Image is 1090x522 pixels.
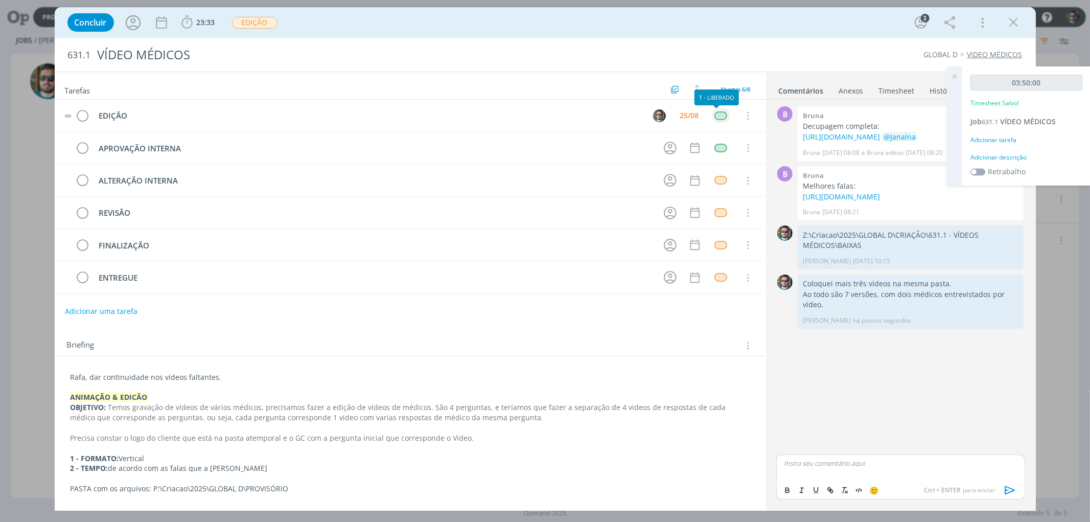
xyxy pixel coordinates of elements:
[71,392,148,402] strong: ANIMAÇÃO & EDICÃO
[778,81,824,96] a: Comentários
[71,463,108,473] strong: 2 - TEMPO:
[839,86,864,96] div: Anexos
[777,275,793,290] img: R
[1000,117,1056,126] span: VÍDEO MÉDICOS
[777,225,793,241] img: R
[878,81,915,96] a: Timesheet
[862,148,903,157] span: e Bruna editou
[803,208,820,217] p: Bruna
[853,257,890,266] span: [DATE] 10:15
[75,18,107,27] span: Concluir
[95,271,655,284] div: ENTREGUE
[853,316,911,325] span: há poucos segundos
[921,14,930,22] div: 3
[970,99,1019,108] p: Timesheet Salvo!
[71,453,750,464] p: Vertical
[64,302,138,321] button: Adicionar uma tarefa
[982,117,998,126] span: 631.1
[803,257,851,266] p: [PERSON_NAME]
[65,83,90,96] span: Tarefas
[803,230,1018,251] p: Z:\Criacao\2025\GLOBAL D\CRIAÇÃO\631.1 - VÍDEOS MÉDICOS\BAIXAS
[924,486,963,495] span: Ctrl + ENTER
[197,17,215,27] span: 23:33
[906,148,943,157] span: [DATE] 08:20
[867,484,881,496] button: 🙂
[179,14,218,31] button: 23:33
[988,166,1026,177] label: Retrabalho
[93,42,620,67] div: VÍDEO MÉDICOS
[71,463,750,473] p: de acordo com as falas que a [PERSON_NAME]
[652,108,667,123] button: R
[64,115,72,118] img: drag-icon.svg
[930,81,961,96] a: Histórico
[803,289,1018,310] p: Ao todo são 7 versões, com dois médicos entrevistados por vídeo.
[884,132,916,142] span: @Janaína
[55,7,1036,511] div: dialog
[970,153,1082,162] div: Adicionar descrição
[95,142,655,155] div: APROVAÇÃO INTERNA
[822,208,860,217] span: [DATE] 08:21
[869,485,879,495] span: 🙂
[71,402,106,412] strong: OBJETIVO:
[68,50,91,61] span: 631.1
[803,192,880,201] a: [URL][DOMAIN_NAME]
[653,109,666,122] img: R
[71,453,119,463] strong: 1 - FORMATO:
[71,484,289,493] span: PASTA com os arquivos: P:\Criacao\2025\GLOBAL D\PROVISÓRIO
[231,16,278,29] button: EDIÇÃO
[95,207,655,219] div: REVISÃO
[232,17,277,29] span: EDIÇÃO
[95,239,655,252] div: FINALIZAÇÃO
[71,402,728,422] span: Temos gravação de vídeos de vários médicos, precisamos fazer a edição de vídeos de médicos. São 4...
[970,135,1082,145] div: Adicionar tarefa
[71,372,750,382] p: Rafa, dar continuidade nos vídeos faltantes.
[803,121,1018,131] p: Decupagem completa:
[67,339,95,352] span: Briefing
[803,171,824,180] b: Bruna
[924,486,996,495] span: para enviar
[803,181,1018,191] p: Melhores falas:
[695,85,702,94] img: arrow-down-up.svg
[803,279,1018,289] p: Coloquei mais três vídeos na mesma pasta.
[680,112,699,119] div: 25/08
[822,148,860,157] span: [DATE] 08:08
[913,14,929,31] button: 3
[967,50,1023,59] a: VIDEO MÉDICOS
[67,13,114,32] button: Concluir
[721,85,751,93] span: Abertas 6/8
[970,117,1056,126] a: Job631.1VÍDEO MÉDICOS
[95,174,655,187] div: ALTERAÇÃO INTERNA
[803,316,851,325] p: [PERSON_NAME]
[95,109,644,122] div: EDIÇÃO
[803,148,820,157] p: Bruna
[803,132,880,142] a: [URL][DOMAIN_NAME]
[777,166,793,181] div: B
[924,50,958,59] a: GLOBAL D
[71,433,474,443] span: Precisa constar o logo do cliente que está na pasta atemporal e o GC com a pergunta inicial que c...
[694,89,739,105] div: T - LIBERADO
[777,106,793,122] div: B
[803,111,824,120] b: Bruna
